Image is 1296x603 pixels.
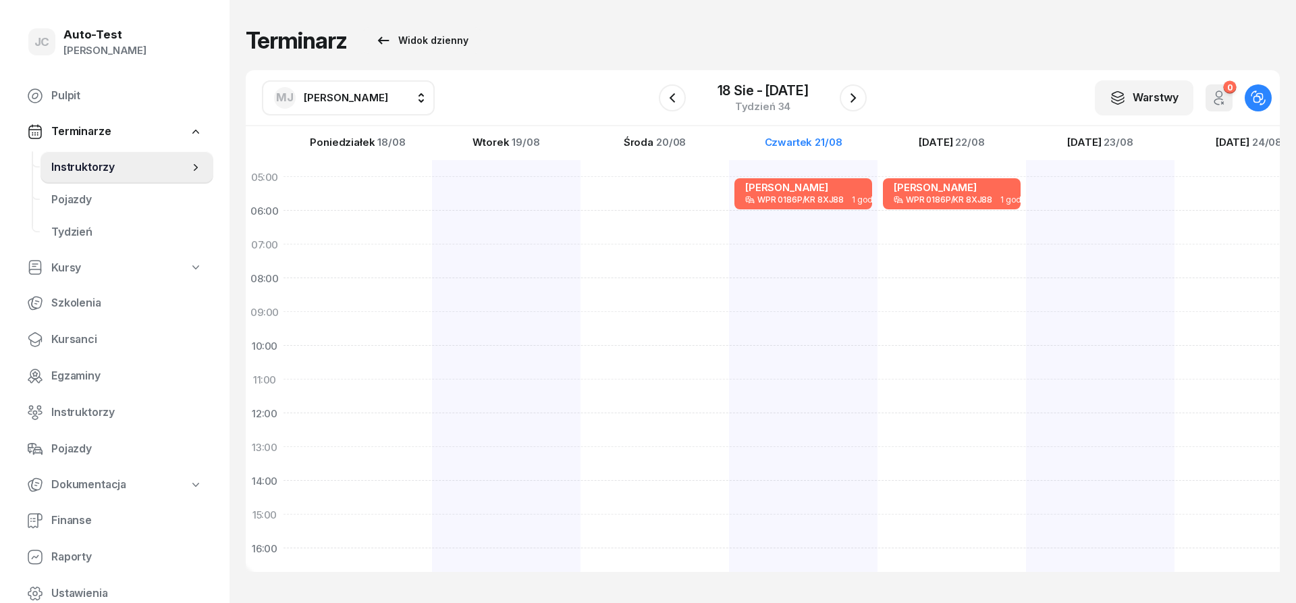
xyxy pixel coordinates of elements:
div: 16:00 [246,531,283,565]
span: Pojazdy [51,440,202,458]
span: Czwartek [765,137,813,147]
div: 07:00 [246,228,283,261]
span: 1 godz. [1000,195,1028,205]
span: 22/08 [955,137,984,147]
a: Kursy [16,253,213,284]
button: MJ[PERSON_NAME] [262,80,435,115]
span: Kursy [51,259,81,277]
a: Raporty [16,541,213,573]
span: JC [34,36,50,48]
span: Poniedziałek [310,137,375,147]
div: 08:00 [246,261,283,295]
div: 14:00 [246,464,283,498]
div: 15:00 [246,498,283,531]
span: 18/08 [377,137,405,147]
span: Instruktorzy [51,159,189,176]
div: 0 [1223,80,1236,93]
div: 11:00 [246,363,283,396]
span: 20/08 [656,137,686,147]
a: Egzaminy [16,360,213,392]
a: Terminarze [16,116,213,147]
span: [DATE] [1067,137,1101,147]
a: Instruktorzy [16,396,213,429]
div: Auto-Test [63,29,146,41]
div: Widok dzienny [375,32,468,49]
span: Terminarze [51,123,111,140]
a: Finanse [16,504,213,537]
div: 18 sie [DATE] [718,84,809,97]
div: 09:00 [246,295,283,329]
span: Ustawienia [51,585,202,602]
span: [PERSON_NAME] [894,181,977,194]
span: Wtorek [473,137,509,147]
div: 10:00 [246,329,283,363]
div: 12:00 [246,396,283,430]
h1: Terminarz [246,28,347,53]
div: 06:00 [246,194,283,228]
span: Egzaminy [51,367,202,385]
div: WPR 0186P/KR 8XJ88 [757,195,844,204]
span: Pulpit [51,87,202,105]
span: Raporty [51,548,202,566]
button: 0 [1206,84,1233,111]
span: Szkolenia [51,294,202,312]
span: 1 godz. [852,195,880,205]
span: Dokumentacja [51,476,126,494]
span: 24/08 [1252,137,1282,147]
div: WPR 0186P/KR 8XJ88 [906,195,992,204]
a: Instruktorzy [40,151,213,184]
span: 23/08 [1104,137,1133,147]
div: 17:00 [246,565,283,599]
a: Szkolenia [16,287,213,319]
button: Widok dzienny [363,27,481,54]
span: [DATE] [1216,137,1249,147]
span: [PERSON_NAME] [304,91,388,104]
span: Środa [624,137,653,147]
span: Finanse [51,512,202,529]
span: MJ [276,92,294,103]
span: Tydzień [51,224,202,241]
span: 21/08 [815,137,842,147]
div: Tydzień 34 [718,101,809,111]
div: [PERSON_NAME] [63,42,146,59]
span: 19/08 [512,137,539,147]
a: Pulpit [16,80,213,112]
a: Kursanci [16,323,213,356]
a: Dokumentacja [16,469,213,500]
button: Warstwy [1095,80,1193,115]
span: Instruktorzy [51,404,202,421]
a: Pojazdy [16,433,213,465]
span: Pojazdy [51,191,202,209]
span: - [757,84,763,97]
div: Warstwy [1110,89,1179,107]
div: 13:00 [246,430,283,464]
span: [DATE] [919,137,952,147]
a: Pojazdy [40,184,213,216]
span: [PERSON_NAME] [745,181,828,194]
a: Tydzień [40,216,213,248]
span: Kursanci [51,331,202,348]
div: 05:00 [246,160,283,194]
